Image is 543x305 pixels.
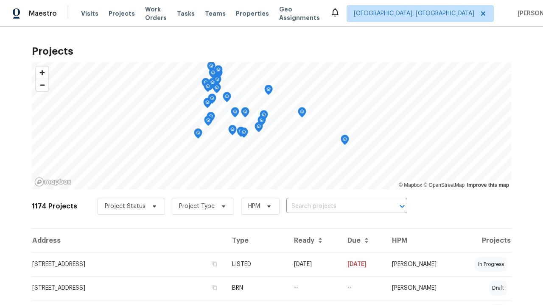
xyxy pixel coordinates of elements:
div: Map marker [204,116,213,129]
h2: 1174 Projects [32,202,77,211]
button: Zoom out [36,79,48,91]
button: Copy Address [211,260,218,268]
span: Tasks [177,11,195,17]
div: Map marker [237,127,245,140]
td: [DATE] [287,252,341,276]
span: Projects [109,9,135,18]
div: Map marker [255,122,263,135]
canvas: Map [32,62,511,189]
span: Geo Assignments [279,5,320,22]
div: Map marker [209,68,217,81]
a: Mapbox [399,182,422,188]
th: HPM [385,229,457,252]
div: Map marker [214,65,223,78]
td: [STREET_ADDRESS] [32,276,225,300]
button: Open [396,200,408,212]
div: Map marker [298,107,306,120]
div: in progress [475,257,507,272]
span: Properties [236,9,269,18]
button: Copy Address [211,284,218,291]
div: Map marker [264,85,273,98]
td: BRN [225,276,287,300]
h2: Projects [32,47,511,55]
div: Map marker [202,78,210,91]
span: Work Orders [145,5,167,22]
th: Ready [287,229,341,252]
span: Project Type [179,202,215,211]
div: Map marker [208,78,217,91]
span: Maestro [29,9,57,18]
a: OpenStreetMap [423,182,465,188]
div: Map marker [240,128,248,141]
button: Zoom in [36,67,48,79]
th: Projects [457,229,511,252]
span: Project Status [105,202,146,211]
td: [DATE] [341,252,385,276]
td: LISTED [225,252,287,276]
span: Visits [81,9,98,18]
a: Mapbox homepage [34,177,72,187]
div: Map marker [207,61,216,75]
td: [PERSON_NAME] [385,276,457,300]
div: Map marker [207,112,215,125]
div: Map marker [204,82,212,95]
span: [GEOGRAPHIC_DATA], [GEOGRAPHIC_DATA] [354,9,474,18]
div: Map marker [206,80,215,93]
div: Map marker [223,92,231,105]
a: Improve this map [467,182,509,188]
div: Map marker [231,107,239,120]
input: Search projects [286,200,383,213]
div: Map marker [213,75,221,88]
div: draft [489,280,507,296]
div: Map marker [241,107,249,120]
div: Map marker [228,125,237,138]
th: Due [341,229,385,252]
th: Type [225,229,287,252]
div: Map marker [258,116,266,129]
th: Address [32,229,225,252]
div: Map marker [213,83,221,96]
span: Teams [205,9,226,18]
div: Map marker [260,110,268,123]
span: HPM [248,202,260,211]
td: Resale COE 2025-09-23T00:00:00.000Z [341,276,385,300]
div: Map marker [341,135,349,148]
td: [PERSON_NAME] [385,252,457,276]
div: Map marker [208,94,216,107]
div: Map marker [194,128,202,141]
td: -- [287,276,341,300]
td: [STREET_ADDRESS] [32,252,225,276]
div: Map marker [203,98,212,111]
